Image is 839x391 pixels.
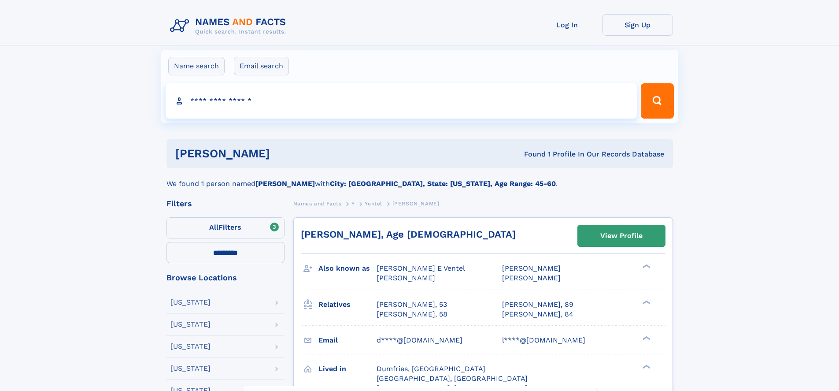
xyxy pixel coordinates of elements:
[318,297,377,312] h3: Relatives
[170,365,211,372] div: [US_STATE]
[640,335,651,341] div: ❯
[255,179,315,188] b: [PERSON_NAME]
[377,374,528,383] span: [GEOGRAPHIC_DATA], [GEOGRAPHIC_DATA]
[578,225,665,246] a: View Profile
[365,198,382,209] a: Yentel
[377,365,485,373] span: Dumfries, [GEOGRAPHIC_DATA]
[502,309,573,319] a: [PERSON_NAME], 84
[166,83,637,119] input: search input
[600,226,643,246] div: View Profile
[502,264,561,272] span: [PERSON_NAME]
[209,223,218,231] span: All
[532,14,602,36] a: Log In
[166,14,293,38] img: Logo Names and Facts
[351,198,355,209] a: Y
[170,299,211,306] div: [US_STATE]
[502,300,573,309] a: [PERSON_NAME], 89
[175,148,397,159] h1: [PERSON_NAME]
[640,364,651,369] div: ❯
[234,57,289,75] label: Email search
[365,201,382,207] span: Yentel
[377,274,435,282] span: [PERSON_NAME]
[293,198,342,209] a: Names and Facts
[318,261,377,276] h3: Also known as
[166,200,285,208] div: Filters
[377,300,447,309] a: [PERSON_NAME], 53
[166,168,673,189] div: We found 1 person named with .
[166,217,285,238] label: Filters
[640,299,651,305] div: ❯
[377,264,465,272] span: [PERSON_NAME] E Ventel
[318,361,377,376] h3: Lived in
[330,179,556,188] b: City: [GEOGRAPHIC_DATA], State: [US_STATE], Age Range: 45-60
[168,57,225,75] label: Name search
[602,14,673,36] a: Sign Up
[170,343,211,350] div: [US_STATE]
[640,264,651,269] div: ❯
[301,229,516,240] a: [PERSON_NAME], Age [DEMOGRAPHIC_DATA]
[392,201,440,207] span: [PERSON_NAME]
[502,274,561,282] span: [PERSON_NAME]
[166,274,285,282] div: Browse Locations
[318,333,377,348] h3: Email
[641,83,673,119] button: Search Button
[397,149,664,159] div: Found 1 Profile In Our Records Database
[170,321,211,328] div: [US_STATE]
[377,309,447,319] a: [PERSON_NAME], 58
[351,201,355,207] span: Y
